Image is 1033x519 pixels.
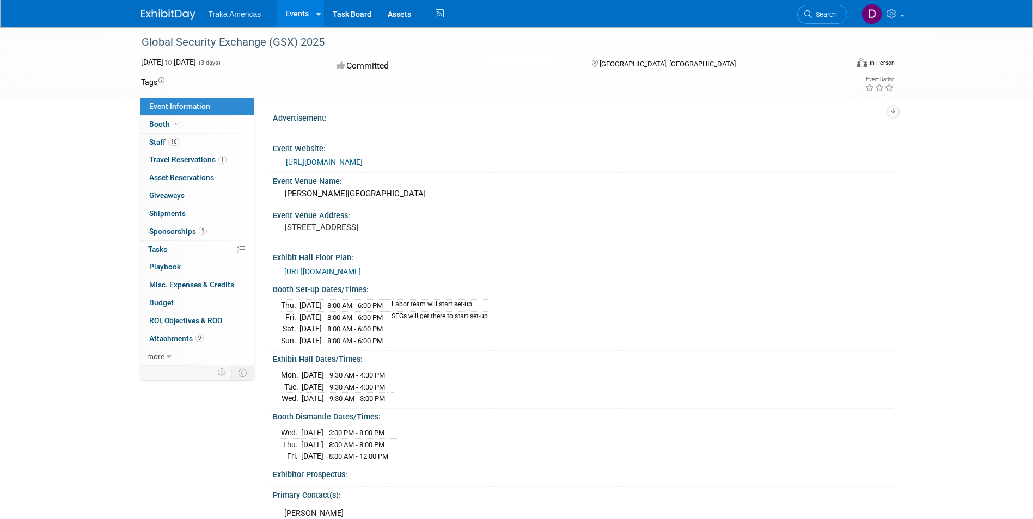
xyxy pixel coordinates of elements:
a: Tasks [140,241,254,258]
span: Search [812,10,837,18]
td: Wed. [281,427,301,439]
div: Booth Dismantle Dates/Times: [273,409,893,422]
span: Playbook [149,262,181,271]
span: [DATE] [DATE] [141,58,196,66]
div: Event Format [783,57,895,73]
a: Attachments9 [140,330,254,348]
span: 3:00 PM - 8:00 PM [329,429,384,437]
a: Search [797,5,847,24]
span: 16 [168,138,179,146]
span: 8:00 AM - 6:00 PM [327,313,383,322]
span: to [163,58,174,66]
span: Giveaways [149,191,185,200]
span: Travel Reservations [149,155,227,164]
span: 1 [199,227,207,235]
span: [GEOGRAPHIC_DATA], [GEOGRAPHIC_DATA] [600,60,736,68]
td: Toggle Event Tabs [231,366,254,380]
span: (3 days) [198,59,221,66]
span: Tasks [148,245,167,254]
td: Fri. [281,450,301,462]
td: [DATE] [302,381,324,393]
span: Sponsorships [149,227,207,236]
span: 8:00 AM - 12:00 PM [329,452,388,460]
pre: [STREET_ADDRESS] [285,223,519,232]
td: Tue. [281,381,302,393]
span: 8:00 AM - 8:00 PM [329,441,384,449]
img: Dorothy Pecoraro [861,4,882,24]
td: Wed. [281,393,302,404]
td: [DATE] [302,369,324,381]
img: ExhibitDay [141,9,195,20]
a: ROI, Objectives & ROO [140,312,254,330]
span: Misc. Expenses & Credits [149,280,234,289]
a: Travel Reservations1 [140,151,254,169]
div: Exhibit Hall Dates/Times: [273,351,893,364]
span: 8:00 AM - 6:00 PM [327,301,383,310]
a: Playbook [140,258,254,276]
td: [DATE] [301,438,323,450]
a: Asset Reservations [140,169,254,187]
td: [DATE] [299,300,322,312]
td: Thu. [281,300,299,312]
span: Budget [149,298,174,307]
td: [DATE] [299,335,322,347]
img: Format-Inperson.png [857,58,867,67]
span: Booth [149,120,182,128]
span: 9 [195,334,204,342]
td: Fri. [281,311,299,323]
span: Staff [149,138,179,146]
td: Sun. [281,335,299,347]
td: Tags [141,77,164,88]
a: Giveaways [140,187,254,205]
span: Asset Reservations [149,173,214,182]
td: [DATE] [302,393,324,404]
td: [DATE] [299,311,322,323]
div: Booth Set-up Dates/Times: [273,281,893,295]
td: [DATE] [301,450,323,462]
span: Shipments [149,209,186,218]
div: Event Website: [273,140,893,154]
i: Booth reservation complete [175,121,180,127]
div: In-Person [869,59,895,67]
span: Event Information [149,102,210,110]
span: 1 [218,156,227,164]
span: Traka Americas [209,10,261,18]
span: 9:30 AM - 4:30 PM [329,383,385,391]
div: Exhibitor Prospectus: [273,466,893,480]
a: Budget [140,294,254,312]
span: Attachments [149,334,204,343]
div: Event Venue Name: [273,173,893,187]
div: Exhibit Hall Floor Plan: [273,249,893,263]
a: Staff16 [140,134,254,151]
div: Committed [333,57,574,76]
span: 8:00 AM - 6:00 PM [327,325,383,333]
td: Mon. [281,369,302,381]
td: [DATE] [301,427,323,439]
span: ROI, Objectives & ROO [149,316,222,325]
td: Personalize Event Tab Strip [213,366,232,380]
a: Booth [140,116,254,133]
div: Advertisement: [273,110,893,123]
div: [PERSON_NAME][GEOGRAPHIC_DATA] [281,186,884,202]
div: Global Security Exchange (GSX) 2025 [138,33,831,52]
span: 9:30 AM - 3:00 PM [329,394,385,403]
td: Thu. [281,438,301,450]
div: Event Rating [865,77,894,82]
td: SEGs will get there to start set-up [385,311,488,323]
a: more [140,348,254,366]
td: Sat. [281,323,299,335]
span: 9:30 AM - 4:30 PM [329,371,385,379]
div: Event Venue Address: [273,207,893,221]
a: Sponsorships1 [140,223,254,240]
td: Labor team will start set-up [385,300,488,312]
a: [URL][DOMAIN_NAME] [284,267,361,276]
span: 8:00 AM - 6:00 PM [327,337,383,345]
td: [DATE] [299,323,322,335]
div: Primary Contact(s): [273,487,893,501]
span: more [147,352,164,361]
a: Event Information [140,98,254,115]
a: Shipments [140,205,254,223]
a: Misc. Expenses & Credits [140,276,254,294]
a: [URL][DOMAIN_NAME] [286,158,363,166]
